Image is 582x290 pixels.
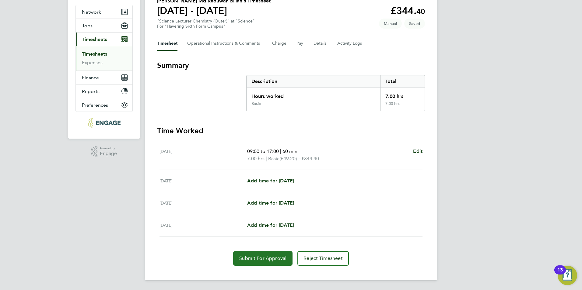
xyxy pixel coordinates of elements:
[413,148,422,154] span: Edit
[558,266,577,285] button: Open Resource Center, 13 new notifications
[160,177,247,185] div: [DATE]
[557,270,563,278] div: 13
[247,222,294,229] a: Add time for [DATE]
[160,148,247,162] div: [DATE]
[76,5,132,19] button: Network
[268,155,279,162] span: Basic
[100,151,117,156] span: Engage
[82,51,107,57] a: Timesheets
[160,222,247,229] div: [DATE]
[76,33,132,46] button: Timesheets
[187,36,262,51] button: Operational Instructions & Comments
[314,36,328,51] button: Details
[266,156,267,161] span: |
[272,36,287,51] button: Charge
[157,5,271,17] h1: [DATE] - [DATE]
[157,36,177,51] button: Timesheet
[76,19,132,32] button: Jobs
[391,5,425,16] app-decimal: £344.
[297,251,349,266] button: Reject Timesheet
[157,19,255,29] div: "Science Lecturer Chemistry (Outer)" at "Science"
[247,148,279,154] span: 09:00 to 17:00
[91,146,117,157] a: Powered byEngage
[282,148,297,154] span: 60 min
[233,251,293,266] button: Submit For Approval
[404,19,425,29] span: This timesheet is Saved.
[247,178,294,184] span: Add time for [DATE]
[380,88,425,101] div: 7.00 hrs
[75,118,133,128] a: Go to home page
[246,75,425,111] div: Summary
[247,222,294,228] span: Add time for [DATE]
[380,101,425,111] div: 7.00 hrs
[247,156,265,161] span: 7.00 hrs
[247,177,294,185] a: Add time for [DATE]
[337,36,363,51] button: Activity Logs
[279,156,301,161] span: (£49.20) =
[82,88,100,94] span: Reports
[160,199,247,207] div: [DATE]
[251,101,261,106] div: Basic
[82,75,99,81] span: Finance
[296,36,304,51] button: Pay
[100,146,117,151] span: Powered by
[157,126,425,136] h3: Time Worked
[379,19,402,29] span: This timesheet was manually created.
[247,200,294,206] span: Add time for [DATE]
[76,46,132,71] div: Timesheets
[157,24,255,29] div: For "Havering Sixth Form Campus"
[416,7,425,16] span: 40
[82,9,101,15] span: Network
[88,118,120,128] img: huntereducation-logo-retina.png
[82,60,103,65] a: Expenses
[247,88,380,101] div: Hours worked
[303,255,343,261] span: Reject Timesheet
[82,102,108,108] span: Preferences
[380,75,425,88] div: Total
[280,148,281,154] span: |
[76,71,132,84] button: Finance
[247,199,294,207] a: Add time for [DATE]
[413,148,422,155] a: Edit
[301,156,319,161] span: £344.40
[157,60,425,266] section: Timesheet
[76,98,132,112] button: Preferences
[157,60,425,70] h3: Summary
[82,36,107,42] span: Timesheets
[239,255,286,261] span: Submit For Approval
[76,85,132,98] button: Reports
[247,75,380,88] div: Description
[82,23,93,29] span: Jobs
